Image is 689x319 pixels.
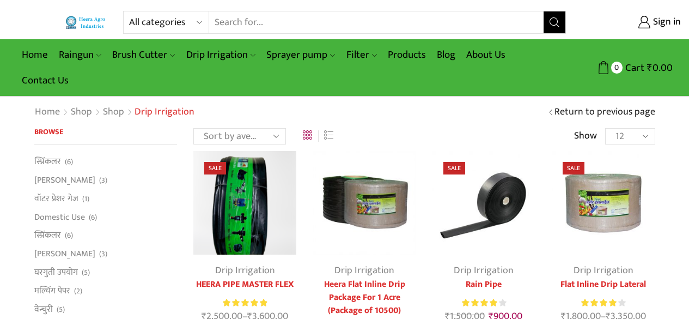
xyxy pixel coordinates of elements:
[209,11,544,33] input: Search for...
[82,194,89,204] span: (1)
[223,297,267,309] div: Rated 5.00 out of 5
[193,278,296,291] a: HEERA PIPE MASTER FLEX
[462,297,498,309] span: Rated out of 5
[432,278,535,291] a: Rain Pipe
[461,42,511,68] a: About Us
[223,297,267,309] span: Rated out of 5
[313,151,416,254] img: Flat Inline
[577,58,673,78] a: 0 Cart ₹0.00
[650,15,681,29] span: Sign in
[647,59,653,76] span: ₹
[215,262,275,279] a: Drip Irrigation
[193,151,296,254] img: Heera Gold Krushi Pipe Black
[34,105,194,119] nav: Breadcrumb
[74,286,82,297] span: (2)
[34,226,61,245] a: स्प्रिंकलर
[135,106,194,118] h1: Drip Irrigation
[181,42,261,68] a: Drip Irrigation
[57,304,65,315] span: (5)
[204,162,226,174] span: Sale
[462,297,506,309] div: Rated 4.13 out of 5
[623,61,644,75] span: Cart
[611,62,623,73] span: 0
[82,267,90,278] span: (5)
[544,11,565,33] button: Search button
[334,262,394,279] a: Drip Irrigation
[53,42,107,68] a: Raingun
[107,42,180,68] a: Brush Cutter
[193,128,286,145] select: Shop order
[16,42,53,68] a: Home
[574,129,597,143] span: Show
[70,105,93,119] a: Shop
[34,281,70,300] a: मल्चिंग पेपर
[552,278,655,291] a: Flat Inline Drip Lateral
[563,162,584,174] span: Sale
[552,151,655,254] img: Flat Inline Drip Lateral
[65,230,73,241] span: (6)
[34,105,60,119] a: Home
[341,42,382,68] a: Filter
[34,263,78,281] a: घरगुती उपयोग
[313,278,416,317] a: Heera Flat Inline Drip Package For 1 Acre (Package of 10500)
[432,151,535,254] img: Heera Rain Pipe
[102,105,125,119] a: Shop
[581,297,625,309] div: Rated 4.00 out of 5
[34,171,95,190] a: [PERSON_NAME]
[443,162,465,174] span: Sale
[574,262,633,279] a: Drip Irrigation
[65,157,73,167] span: (6)
[34,125,63,138] span: Browse
[382,42,431,68] a: Products
[34,245,95,263] a: [PERSON_NAME]
[99,249,107,260] span: (3)
[431,42,461,68] a: Blog
[34,300,53,318] a: वेन्चुरी
[16,68,74,93] a: Contact Us
[554,105,655,119] a: Return to previous page
[34,155,61,171] a: स्प्रिंकलर
[582,13,681,32] a: Sign in
[89,212,97,223] span: (6)
[34,189,78,208] a: वॉटर प्रेशर गेज
[454,262,514,279] a: Drip Irrigation
[647,59,673,76] bdi: 0.00
[261,42,340,68] a: Sprayer pump
[99,175,107,186] span: (3)
[581,297,617,309] span: Rated out of 5
[34,208,85,226] a: Domestic Use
